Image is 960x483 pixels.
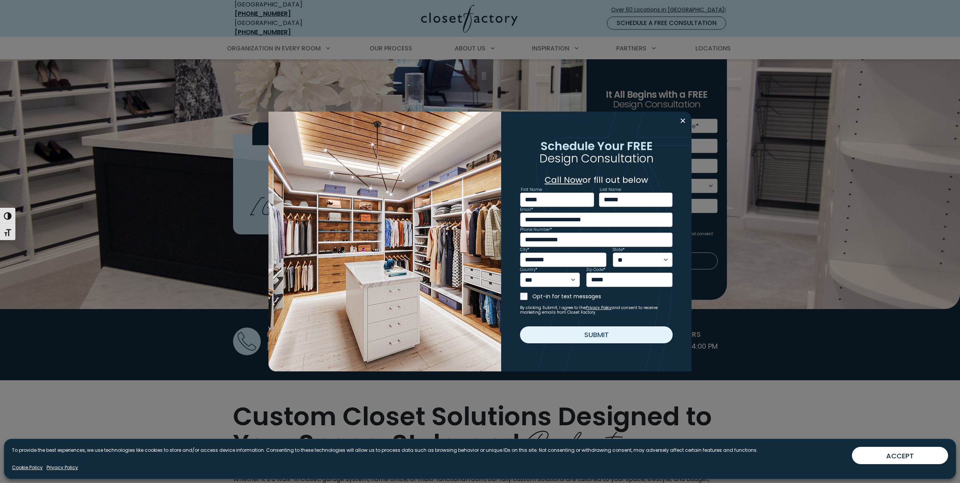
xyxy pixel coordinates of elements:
p: or fill out below [520,174,673,186]
small: By clicking Submit, I agree to the and consent to receive marketing emails from Closet Factory. [520,306,673,315]
label: Last Name [600,188,621,192]
label: Email [520,208,533,212]
img: Walk in closet with island [268,112,501,371]
a: Cookie Policy [12,464,43,471]
span: Schedule Your FREE [540,138,653,154]
span: Design Consultation [540,150,653,167]
label: First Name [521,188,542,192]
p: To provide the best experiences, we use technologies like cookies to store and/or access device i... [12,447,758,454]
button: Close modal [677,115,688,127]
label: Phone Number [520,228,552,232]
button: ACCEPT [852,447,948,464]
a: Call Now [545,174,582,186]
label: Country [520,268,537,272]
a: Privacy Policy [47,464,78,471]
a: Privacy Policy [586,305,612,311]
label: State [613,248,625,252]
button: Submit [520,326,673,343]
label: City [520,248,529,252]
label: Opt-in for text messages [532,292,673,300]
label: Zip Code [586,268,605,272]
